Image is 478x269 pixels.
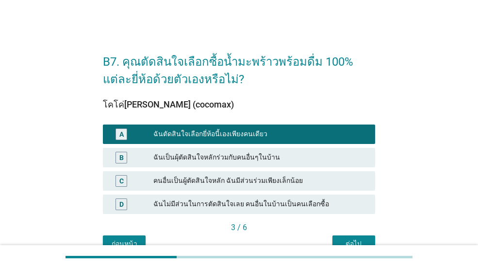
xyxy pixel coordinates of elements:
[153,152,367,163] div: ฉันเป็นผุ้ตัดสินใจหลักร่วมกับคนอื่นๆในบ้าน
[119,129,124,139] div: A
[111,239,138,249] div: ก่อนหน้า
[103,222,375,233] div: 3 / 6
[119,176,124,186] div: C
[153,198,367,210] div: ฉันไม่มีส่วนในการตัดสินใจเลย คนอื่นในบ้านเป็นคนเลือกซื้อ
[119,152,124,162] div: B
[119,199,124,209] div: D
[103,98,375,111] div: โคโค่[PERSON_NAME] (cocomax)
[103,43,375,88] h2: B7. คุณตัดสินใจเลือกซื้อน้ำมะพร้าวพร้อมดื่ม 100% แต่ละยี่ห้อด้วยตัวเองหรือไม่?
[103,235,146,253] button: ก่อนหน้า
[340,239,367,249] div: ต่อไป
[153,175,367,187] div: คนอื่นเป็นผู้ตัดสินใจหลัก ฉันมีส่วนร่วมเพียงเล็กน้อย
[332,235,375,253] button: ต่อไป
[153,128,367,140] div: ฉันตัดสินใจเลือกยี่ห้อนี้เองเพียงคนเดียว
